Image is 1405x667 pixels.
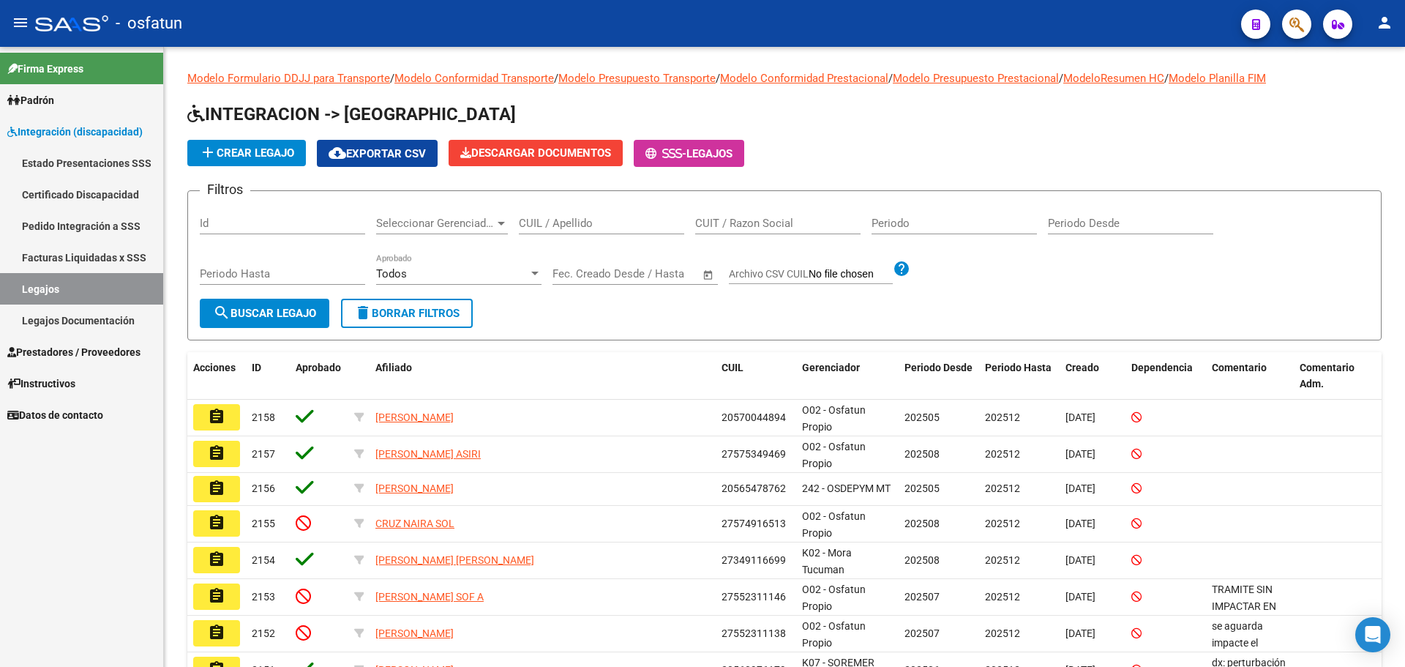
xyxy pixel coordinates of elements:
[213,304,231,321] mat-icon: search
[394,72,554,85] a: Modelo Conformidad Transporte
[1206,352,1294,400] datatable-header-cell: Comentario
[116,7,182,40] span: - osfatun
[802,510,866,539] span: O02 - Osfatun Propio
[375,591,484,603] span: [PERSON_NAME] SOF A
[985,518,1020,529] span: 202512
[252,448,275,460] span: 2157
[1065,554,1095,566] span: [DATE]
[12,14,29,31] mat-icon: menu
[802,547,852,575] span: K02 - Mora Tucuman
[722,591,786,603] span: 27552311146
[199,146,294,160] span: Crear Legajo
[802,441,866,469] span: O02 - Osfatun Propio
[208,514,225,532] mat-icon: assignment
[7,376,75,392] span: Instructivos
[985,362,1052,373] span: Periodo Hasta
[199,144,217,161] mat-icon: add
[893,72,1059,85] a: Modelo Presupuesto Prestacional
[375,518,454,529] span: CRUZ NAIRA SOL
[904,518,940,529] span: 202508
[252,554,275,566] span: 2154
[208,551,225,568] mat-icon: assignment
[985,448,1020,460] span: 202512
[722,518,786,529] span: 27574916513
[904,411,940,423] span: 202505
[354,304,372,321] mat-icon: delete
[1125,352,1206,400] datatable-header-cell: Dependencia
[375,627,454,639] span: [PERSON_NAME]
[252,411,275,423] span: 2158
[370,352,716,400] datatable-header-cell: Afiliado
[1131,362,1193,373] span: Dependencia
[252,482,275,494] span: 2156
[722,482,786,494] span: 20565478762
[252,627,275,639] span: 2152
[904,591,940,603] span: 202507
[1065,362,1099,373] span: Creado
[252,591,275,603] span: 2153
[613,267,684,280] input: End date
[904,448,940,460] span: 202508
[634,140,744,167] button: -Legajos
[1065,448,1095,460] span: [DATE]
[645,147,686,160] span: -
[187,104,516,124] span: INTEGRACION -> [GEOGRAPHIC_DATA]
[722,554,786,566] span: 27349116699
[375,448,481,460] span: [PERSON_NAME] ASIRI
[1300,362,1355,390] span: Comentario Adm.
[716,352,796,400] datatable-header-cell: CUIL
[1376,14,1393,31] mat-icon: person
[213,307,316,320] span: Buscar Legajo
[904,554,940,566] span: 202508
[208,444,225,462] mat-icon: assignment
[802,620,866,649] span: O02 - Osfatun Propio
[899,352,979,400] datatable-header-cell: Periodo Desde
[200,299,329,328] button: Buscar Legajo
[1060,352,1125,400] datatable-header-cell: Creado
[720,72,888,85] a: Modelo Conformidad Prestacional
[1065,518,1095,529] span: [DATE]
[985,482,1020,494] span: 202512
[700,267,717,283] button: Open calendar
[985,411,1020,423] span: 202512
[200,179,250,200] h3: Filtros
[1063,72,1164,85] a: ModeloResumen HC
[449,140,623,166] button: Descargar Documentos
[1065,591,1095,603] span: [DATE]
[252,518,275,529] span: 2155
[375,554,534,566] span: [PERSON_NAME] [PERSON_NAME]
[1294,352,1382,400] datatable-header-cell: Comentario Adm.
[552,267,600,280] input: Start date
[893,260,910,277] mat-icon: help
[341,299,473,328] button: Borrar Filtros
[1169,72,1266,85] a: Modelo Planilla FIM
[1065,482,1095,494] span: [DATE]
[187,72,390,85] a: Modelo Formulario DDJJ para Transporte
[7,61,83,77] span: Firma Express
[354,307,460,320] span: Borrar Filtros
[460,146,611,160] span: Descargar Documentos
[686,147,733,160] span: Legajos
[722,411,786,423] span: 20570044894
[802,362,860,373] span: Gerenciador
[208,587,225,605] mat-icon: assignment
[252,362,261,373] span: ID
[193,362,236,373] span: Acciones
[802,404,866,433] span: O02 - Osfatun Propio
[290,352,348,400] datatable-header-cell: Aprobado
[375,362,412,373] span: Afiliado
[187,140,306,166] button: Crear Legajo
[1355,617,1390,652] div: Open Intercom Messenger
[329,144,346,162] mat-icon: cloud_download
[904,362,973,373] span: Periodo Desde
[729,268,809,280] span: Archivo CSV CUIL
[208,408,225,425] mat-icon: assignment
[802,482,891,494] span: 242 - OSDEPYM MT
[375,411,454,423] span: [PERSON_NAME]
[1065,627,1095,639] span: [DATE]
[7,407,103,423] span: Datos de contacto
[7,92,54,108] span: Padrón
[722,448,786,460] span: 27575349469
[317,140,438,167] button: Exportar CSV
[208,480,225,497] mat-icon: assignment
